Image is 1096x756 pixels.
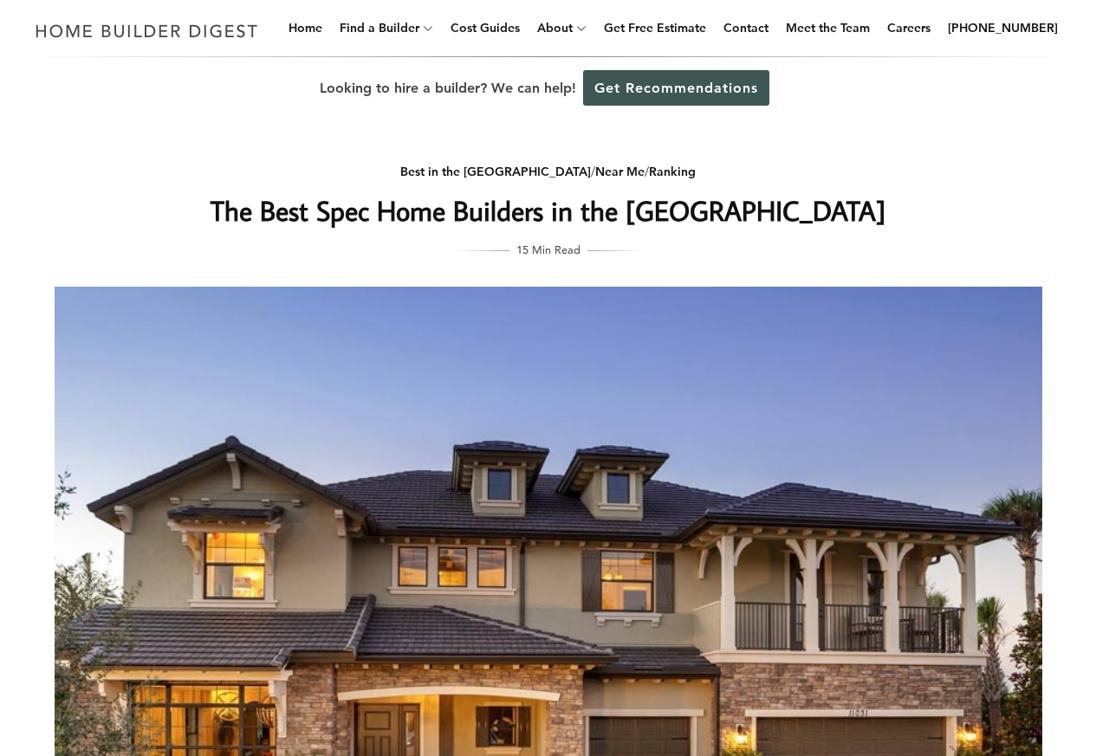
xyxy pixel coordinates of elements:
[400,164,591,179] a: Best in the [GEOGRAPHIC_DATA]
[516,240,580,259] span: 15 Min Read
[595,164,645,179] a: Near Me
[203,161,894,183] div: / /
[649,164,696,179] a: Ranking
[203,190,894,231] h1: The Best Spec Home Builders in the [GEOGRAPHIC_DATA]
[28,14,266,48] img: Home Builder Digest
[583,70,769,106] a: Get Recommendations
